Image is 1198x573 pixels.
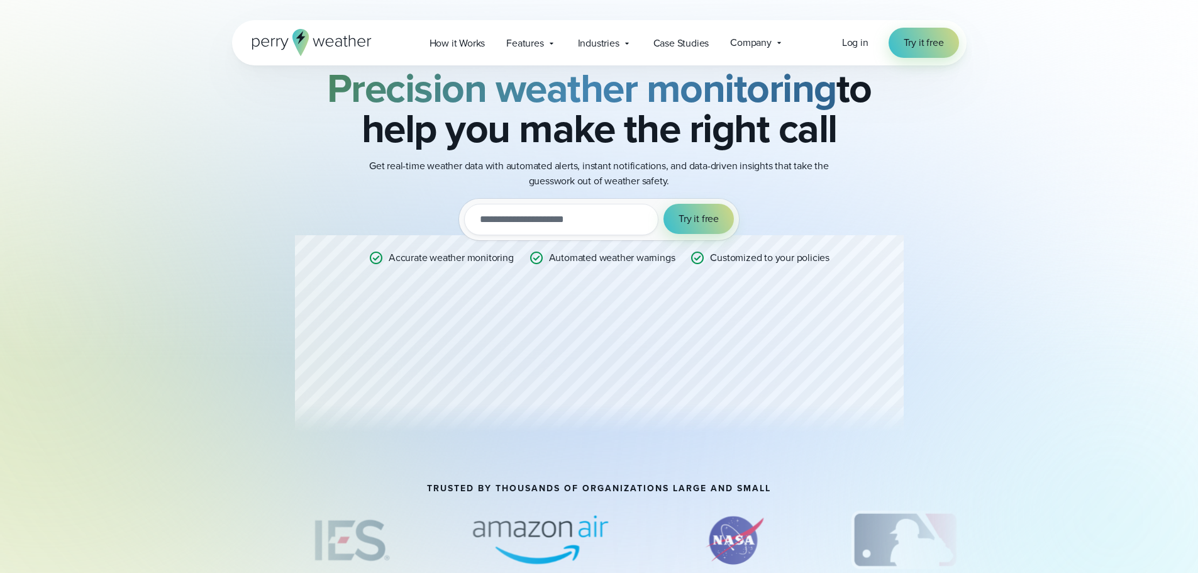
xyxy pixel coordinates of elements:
span: Try it free [679,211,719,226]
span: Try it free [904,35,944,50]
p: Get real-time weather data with automated alerts, instant notifications, and data-driven insights... [348,159,851,189]
a: Case Studies [643,30,720,56]
img: MLB.svg [839,509,972,572]
span: How it Works [430,36,485,51]
strong: Precision weather monitoring [327,58,836,118]
div: 12 of 69 [69,509,248,572]
h2: to help you make the right call [295,68,904,148]
img: McCarthy.svg [69,509,248,572]
img: NASA.svg [691,509,779,572]
p: Accurate weather monitoring [389,250,514,265]
span: Case Studies [653,36,709,51]
div: 13 of 69 [308,509,391,572]
img: Amazon-Air.svg [451,509,630,572]
span: Industries [578,36,619,51]
img: IES-Construction.svg [308,509,391,572]
span: Company [730,35,772,50]
a: Log in [842,35,868,50]
button: Try it free [663,204,734,234]
p: Customized to your policies [710,250,829,265]
div: 16 of 69 [839,509,972,572]
div: 15 of 69 [691,509,779,572]
a: Try it free [889,28,959,58]
span: Features [506,36,543,51]
div: 14 of 69 [451,509,630,572]
p: Automated weather warnings [549,250,675,265]
a: How it Works [419,30,496,56]
h2: TRUSTED BY THOUSANDS OF ORGANIZATIONS LARGE AND SMALL [427,484,771,494]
